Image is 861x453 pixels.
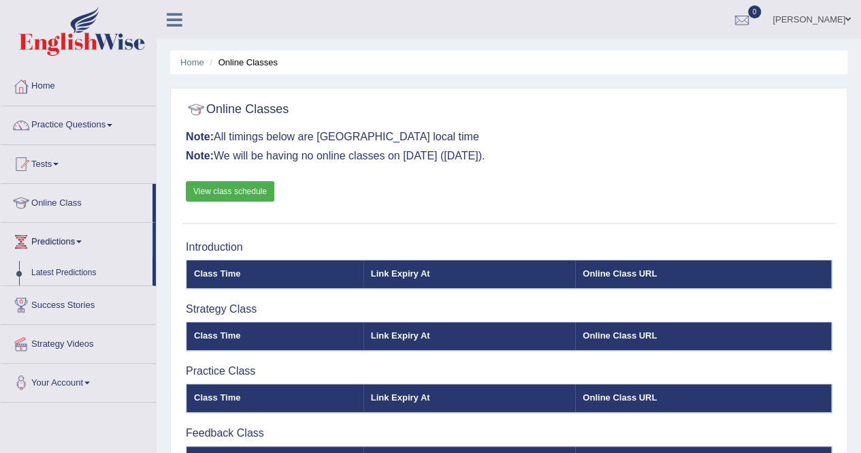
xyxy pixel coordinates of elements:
[186,365,832,377] h3: Practice Class
[1,184,152,218] a: Online Class
[1,223,152,257] a: Predictions
[25,261,152,285] a: Latest Predictions
[186,260,363,289] th: Class Time
[186,150,214,161] b: Note:
[186,384,363,413] th: Class Time
[575,384,831,413] th: Online Class URL
[363,260,576,289] th: Link Expiry At
[186,131,214,142] b: Note:
[206,56,278,69] li: Online Classes
[186,322,363,351] th: Class Time
[186,131,832,143] h3: All timings below are [GEOGRAPHIC_DATA] local time
[363,322,576,351] th: Link Expiry At
[180,57,204,67] a: Home
[186,150,832,162] h3: We will be having no online classes on [DATE] ([DATE]).
[186,99,289,120] h2: Online Classes
[186,181,274,202] a: View class schedule
[1,67,156,101] a: Home
[186,241,832,253] h3: Introduction
[575,322,831,351] th: Online Class URL
[1,325,156,359] a: Strategy Videos
[1,145,156,179] a: Tests
[363,384,576,413] th: Link Expiry At
[1,364,156,398] a: Your Account
[186,427,832,439] h3: Feedback Class
[748,5,762,18] span: 0
[575,260,831,289] th: Online Class URL
[1,286,156,320] a: Success Stories
[186,303,832,315] h3: Strategy Class
[1,106,156,140] a: Practice Questions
